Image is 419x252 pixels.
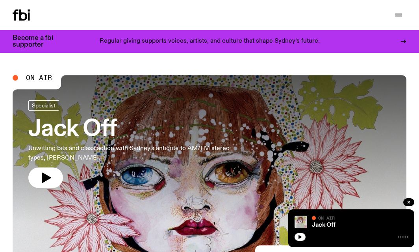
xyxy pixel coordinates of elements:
[28,118,230,141] h3: Jack Off
[318,215,335,220] span: On Air
[28,100,59,111] a: Specialist
[26,74,52,81] span: On Air
[13,35,63,48] h3: Become a fbi supporter
[295,216,307,228] img: a dotty lady cuddling her cat amongst flowers
[32,102,56,108] span: Specialist
[28,144,230,163] p: Unwitting bits and class action with Sydney's antidote to AM/FM stereo types, [PERSON_NAME].
[100,38,320,45] p: Regular giving supports voices, artists, and culture that shape Sydney’s future.
[28,100,230,188] a: Jack OffUnwitting bits and class action with Sydney's antidote to AM/FM stereo types, [PERSON_NAME].
[312,222,336,228] a: Jack Off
